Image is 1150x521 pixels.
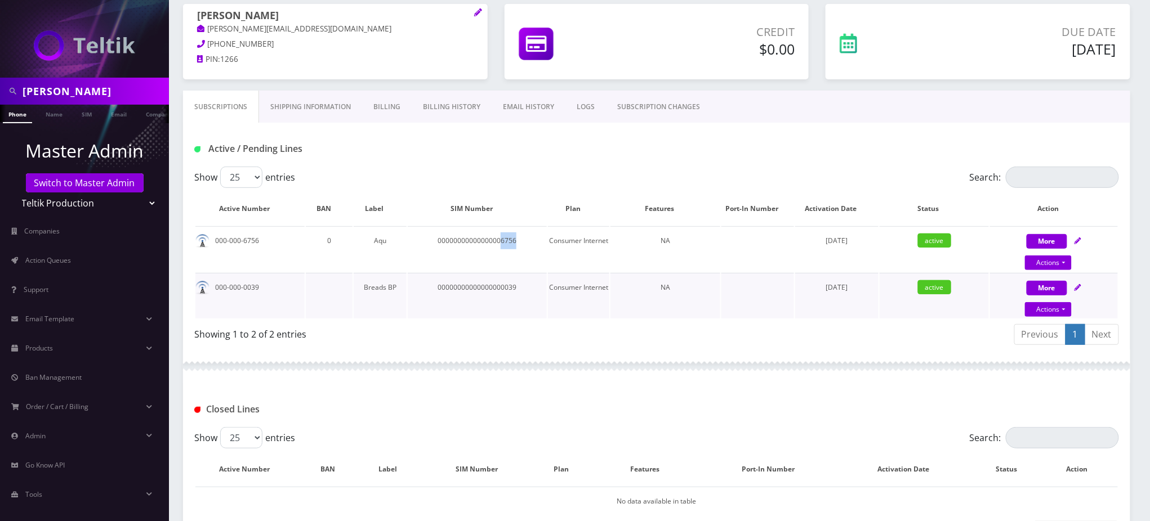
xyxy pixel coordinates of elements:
[3,105,32,123] a: Phone
[354,192,407,225] th: Label: activate to sort column ascending
[208,39,274,49] span: [PHONE_NUMBER]
[197,10,474,23] h1: [PERSON_NAME]
[426,453,539,486] th: SIM Number: activate to sort column ascending
[25,372,82,382] span: Ban Management
[606,91,711,123] a: SUBSCRIPTION CHANGES
[1014,324,1066,345] a: Previous
[306,226,353,272] td: 0
[194,143,491,154] h1: Active / Pending Lines
[408,192,547,225] th: SIM Number: activate to sort column ascending
[34,30,135,61] img: Teltik Production
[25,314,74,324] span: Email Template
[408,273,547,318] td: 00000000000000000039
[880,192,989,225] th: Status: activate to sort column ascending
[195,487,1118,515] td: No data available in table
[220,427,262,448] select: Showentries
[23,80,166,102] input: Search in Company
[492,91,565,123] a: EMAIL HISTORY
[197,24,392,35] a: [PERSON_NAME][EMAIL_ADDRESS][DOMAIN_NAME]
[990,192,1118,225] th: Action: activate to sort column ascending
[1085,324,1119,345] a: Next
[918,233,951,248] span: active
[194,323,648,341] div: Showing 1 to 2 of 2 entries
[105,105,132,122] a: Email
[610,273,720,318] td: NA
[610,226,720,272] td: NA
[354,273,407,318] td: Breads BP
[25,255,71,265] span: Action Queues
[195,192,305,225] th: Active Number: activate to sort column ascending
[25,489,42,499] span: Tools
[194,146,200,152] img: Active / Pending Lines
[970,167,1119,188] label: Search:
[540,453,595,486] th: Plan: activate to sort column ascending
[354,226,407,272] td: Aqu
[938,24,1116,41] p: Due Date
[565,91,606,123] a: LOGS
[220,167,262,188] select: Showentries
[194,167,295,188] label: Show entries
[220,54,238,64] span: 1266
[24,285,48,294] span: Support
[610,192,720,225] th: Features: activate to sort column ascending
[195,226,305,272] td: 000-000-6756
[362,453,425,486] th: Label: activate to sort column ascending
[306,453,361,486] th: BAN: activate to sort column ascending
[843,453,976,486] th: Activation Date: activate to sort column ascending
[194,404,491,415] h1: Closed Lines
[40,105,68,122] a: Name
[195,453,305,486] th: Active Number: activate to sort column descending
[1025,255,1072,270] a: Actions
[195,234,210,248] img: default.png
[641,41,795,57] h5: $0.00
[795,192,879,225] th: Activation Date: activate to sort column ascending
[194,407,200,413] img: Closed Lines
[548,226,609,272] td: Consumer Internet
[1006,167,1119,188] input: Search:
[1027,234,1067,249] button: More
[641,24,795,41] p: Credit
[1066,324,1085,345] a: 1
[140,105,178,122] a: Company
[197,54,220,65] a: PIN:
[194,427,295,448] label: Show entries
[707,453,841,486] th: Port-In Number: activate to sort column ascending
[306,192,353,225] th: BAN: activate to sort column ascending
[25,431,46,441] span: Admin
[548,192,609,225] th: Plan: activate to sort column ascending
[195,273,305,318] td: 000-000-0039
[826,282,848,292] span: [DATE]
[76,105,97,122] a: SIM
[195,281,210,295] img: default.png
[826,236,848,245] span: [DATE]
[1025,302,1072,317] a: Actions
[25,226,60,236] span: Companies
[362,91,412,123] a: Billing
[548,273,609,318] td: Consumer Internet
[970,427,1119,448] label: Search:
[938,41,1116,57] h5: [DATE]
[1006,427,1119,448] input: Search:
[25,343,53,353] span: Products
[978,453,1048,486] th: Status: activate to sort column ascending
[918,280,951,294] span: active
[259,91,362,123] a: Shipping Information
[408,226,547,272] td: 00000000000000006756
[25,460,65,470] span: Go Know API
[183,91,259,123] a: Subscriptions
[26,173,144,192] a: Switch to Master Admin
[1027,281,1067,295] button: More
[1048,453,1118,486] th: Action : activate to sort column ascending
[26,402,89,411] span: Order / Cart / Billing
[596,453,705,486] th: Features: activate to sort column ascending
[412,91,492,123] a: Billing History
[721,192,794,225] th: Port-In Number: activate to sort column ascending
